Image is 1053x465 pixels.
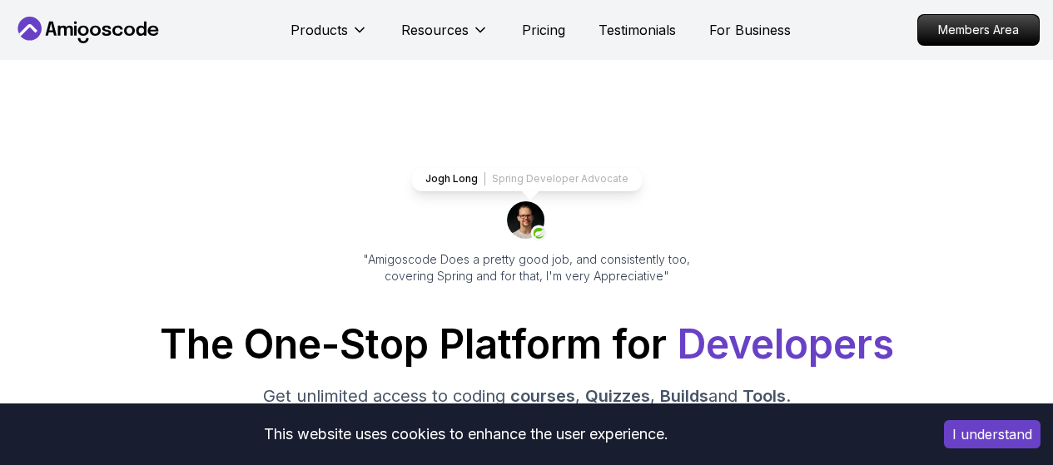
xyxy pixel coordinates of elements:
p: Resources [401,20,469,40]
a: Members Area [917,14,1040,46]
span: Developers [677,319,894,369]
span: courses [510,386,575,406]
p: Jogh Long [425,172,478,186]
a: Testimonials [599,20,676,40]
span: Quizzes [585,386,650,406]
p: Spring Developer Advocate [492,172,628,186]
button: Products [291,20,368,53]
p: "Amigoscode Does a pretty good job, and consistently too, covering Spring and for that, I'm very ... [340,251,713,284]
h1: The One-Stop Platform for [13,324,1040,364]
a: For Business [709,20,791,40]
span: Tools [743,386,786,406]
p: Members Area [918,15,1039,45]
img: josh long [507,201,547,241]
button: Resources [401,20,489,53]
button: Accept cookies [944,420,1041,448]
div: This website uses cookies to enhance the user experience. [12,416,919,453]
p: Products [291,20,348,40]
span: Builds [660,386,708,406]
p: Get unlimited access to coding , , and . Start your journey or level up your career with Amigosco... [247,384,807,431]
a: Pricing [522,20,565,40]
